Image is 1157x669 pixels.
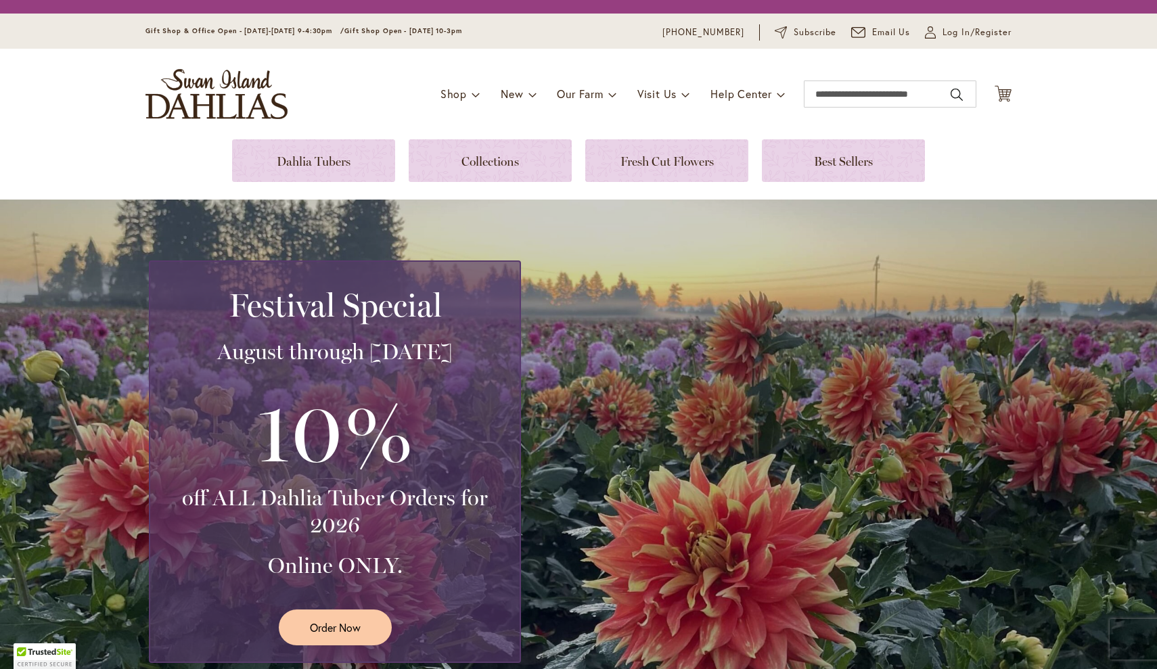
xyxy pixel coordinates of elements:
h3: 10% [166,379,503,484]
h3: Online ONLY. [166,552,503,579]
span: Gift Shop & Office Open - [DATE]-[DATE] 9-4:30pm / [145,26,344,35]
a: Email Us [851,26,911,39]
span: Help Center [710,87,772,101]
span: Visit Us [637,87,677,101]
span: Gift Shop Open - [DATE] 10-3pm [344,26,462,35]
h3: off ALL Dahlia Tuber Orders for 2026 [166,484,503,538]
span: New [501,87,523,101]
a: [PHONE_NUMBER] [662,26,744,39]
a: store logo [145,69,288,119]
span: Email Us [872,26,911,39]
span: Subscribe [794,26,836,39]
span: Our Farm [557,87,603,101]
h2: Festival Special [166,286,503,324]
button: Search [951,84,963,106]
h3: August through [DATE] [166,338,503,365]
a: Subscribe [775,26,836,39]
a: Order Now [279,609,392,645]
a: Log In/Register [925,26,1012,39]
span: Shop [440,87,467,101]
span: Log In/Register [943,26,1012,39]
span: Order Now [310,620,361,635]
